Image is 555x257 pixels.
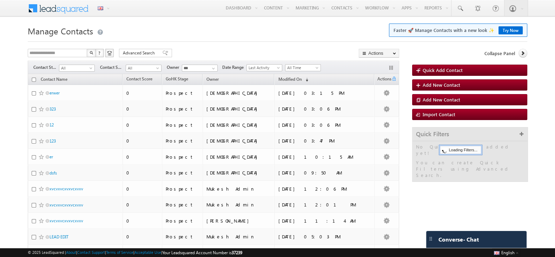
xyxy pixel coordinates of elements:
div: 0 [126,202,159,208]
div: Loading Filters... [440,146,481,154]
span: (sorted descending) [303,77,308,83]
div: [DATE] 11:14 AM [278,218,371,224]
div: [DEMOGRAPHIC_DATA] [206,90,271,96]
div: 0 [126,233,159,240]
span: All Time [285,65,319,71]
span: All [59,65,93,71]
a: 12 [49,122,54,127]
div: 0 [126,122,159,128]
a: er [49,154,53,159]
span: English [501,250,515,255]
a: GoHK Stage [162,75,192,84]
div: [DATE] 10:15 AM [278,154,371,160]
div: 0 [126,106,159,112]
span: 37239 [232,250,242,255]
span: Owner [167,64,182,71]
span: Import Contact [423,111,455,117]
div: Prospect [166,106,200,112]
a: Terms of Service [106,250,133,255]
div: [DEMOGRAPHIC_DATA] [206,138,271,144]
div: [DATE] 03:47 PM [278,138,371,144]
button: ? [95,49,104,57]
div: Prospect [166,90,200,96]
a: Contact Support [77,250,105,255]
div: Prospect [166,154,200,160]
div: [DEMOGRAPHIC_DATA] [206,170,271,176]
span: Date Range [222,64,246,71]
a: LEAD EDIT [49,234,68,239]
span: Actions [375,75,391,84]
a: Try Now [498,26,523,34]
div: [DATE] 03:15 PM [278,90,371,96]
span: Last Activity [247,65,280,71]
a: xvcvxvcxvxvcxvxv [49,202,83,207]
span: Contact Stage [33,64,59,71]
span: ? [98,50,101,56]
div: [DATE] 03:06 PM [278,106,371,112]
span: Quick Add Contact [423,67,463,73]
div: [DATE] 09:50 AM [278,170,371,176]
div: 0 [126,218,159,224]
span: Contact Source [100,64,126,71]
span: Your Leadsquared Account Number is [162,250,242,255]
a: Acceptable Use [134,250,161,255]
span: Contact Score [126,76,152,81]
div: Prospect [166,218,200,224]
a: Show All Items [208,65,217,72]
div: 0 [126,154,159,160]
a: All [126,65,161,72]
div: Prospect [166,138,200,144]
span: Advanced Search [123,50,157,56]
div: Prospect [166,233,200,240]
span: Modified On [278,77,302,82]
span: All [126,65,159,71]
a: 323 [49,106,56,112]
a: Contact Name [37,75,71,85]
div: Prospect [166,202,200,208]
a: 123 [49,138,56,144]
a: All [59,65,95,72]
span: Add New Contact [423,82,460,88]
button: Actions [359,49,399,58]
div: [DATE] 03:06 PM [278,122,371,128]
span: © 2025 LeadSquared | | | | | [28,249,242,256]
img: carter-drag [428,236,434,242]
div: [DATE] 12:01 PM [278,202,371,208]
div: 0 [126,138,159,144]
a: Contact Score [123,75,156,84]
div: [DEMOGRAPHIC_DATA] [206,154,271,160]
a: xvcvxvcxvxvcxvxv [49,218,83,223]
button: English [492,248,520,257]
span: Owner [206,77,219,82]
div: 0 [126,170,159,176]
a: About [66,250,76,255]
div: [DATE] 12:06 PM [278,186,371,192]
div: [PERSON_NAME] [206,218,271,224]
span: Add New Contact [423,97,460,103]
div: [DATE] 05:03 PM [278,233,371,240]
div: Mukesh Admin [206,186,271,192]
span: GoHK Stage [166,76,188,81]
a: All Time [285,64,321,71]
a: erwer [49,90,60,95]
img: Search [90,51,93,54]
a: Modified On (sorted descending) [275,75,312,84]
span: Faster 🚀 Manage Contacts with a new look ✨ [394,27,523,34]
a: Last Activity [246,64,282,71]
span: Converse - Chat [438,236,479,243]
div: Prospect [166,186,200,192]
div: 0 [126,186,159,192]
a: dsfs [49,170,57,176]
div: Prospect [166,122,200,128]
div: Mukesh Admin [206,233,271,240]
div: [DEMOGRAPHIC_DATA] [206,122,271,128]
span: Collapse Panel [484,50,515,57]
div: Mukesh Admin [206,202,271,208]
a: xvcvxvcxvxvcxvxv [49,186,83,191]
div: Prospect [166,170,200,176]
div: [DEMOGRAPHIC_DATA] [206,106,271,112]
div: 0 [126,90,159,96]
span: Manage Contacts [28,25,93,37]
